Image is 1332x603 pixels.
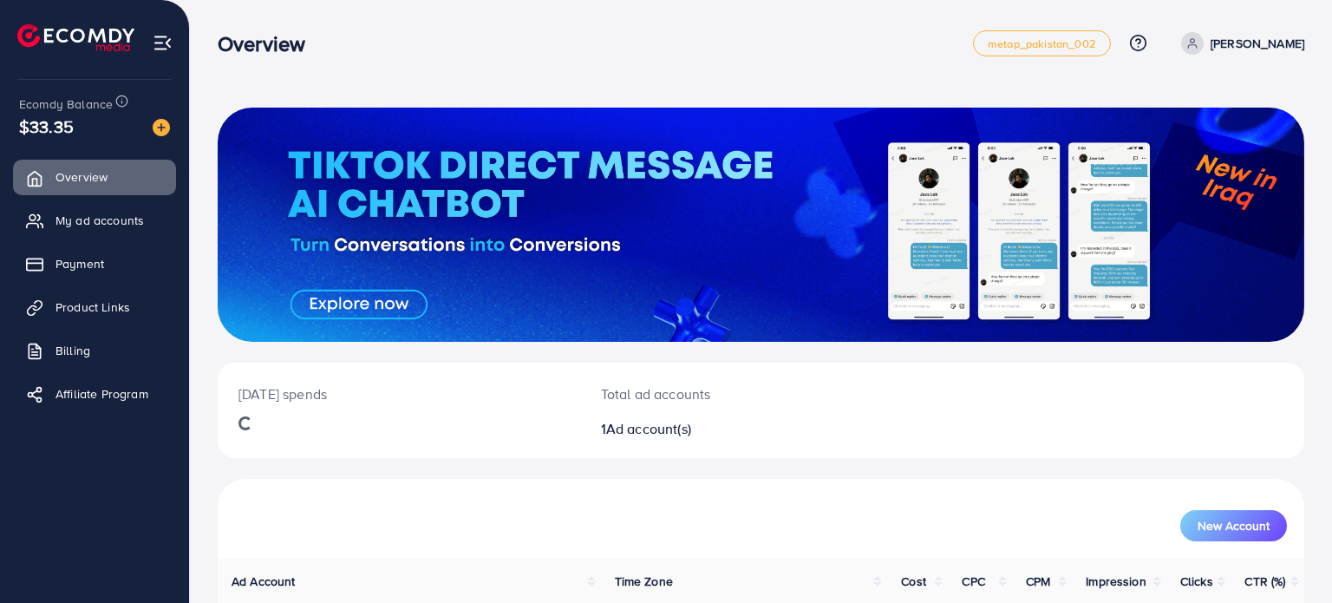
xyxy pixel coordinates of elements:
[901,573,926,590] span: Cost
[238,383,559,404] p: [DATE] spends
[1198,520,1270,532] span: New Account
[55,342,90,359] span: Billing
[615,573,673,590] span: Time Zone
[13,333,176,368] a: Billing
[601,383,831,404] p: Total ad accounts
[13,290,176,324] a: Product Links
[13,246,176,281] a: Payment
[153,119,170,136] img: image
[13,160,176,194] a: Overview
[55,212,144,229] span: My ad accounts
[17,24,134,51] img: logo
[19,114,74,139] span: $33.35
[1086,573,1146,590] span: Impression
[55,255,104,272] span: Payment
[153,33,173,53] img: menu
[988,38,1096,49] span: metap_pakistan_002
[1174,32,1304,55] a: [PERSON_NAME]
[13,377,176,411] a: Affiliate Program
[1180,510,1287,541] button: New Account
[1180,573,1213,590] span: Clicks
[962,573,984,590] span: CPC
[1211,33,1304,54] p: [PERSON_NAME]
[1244,573,1285,590] span: CTR (%)
[13,203,176,238] a: My ad accounts
[19,95,113,113] span: Ecomdy Balance
[601,421,831,437] h2: 1
[55,385,148,403] span: Affiliate Program
[232,573,296,590] span: Ad Account
[55,298,130,316] span: Product Links
[606,419,691,438] span: Ad account(s)
[1026,573,1050,590] span: CPM
[55,168,108,186] span: Overview
[973,30,1111,56] a: metap_pakistan_002
[218,31,319,56] h3: Overview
